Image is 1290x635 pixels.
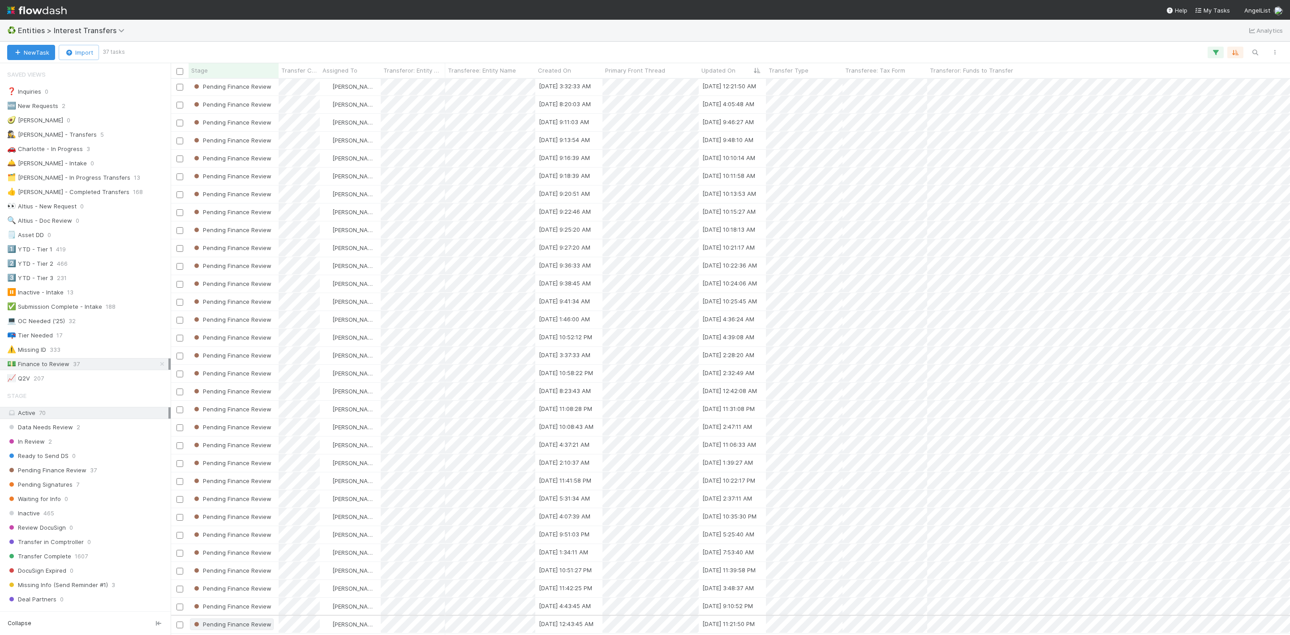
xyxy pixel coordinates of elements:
[702,171,755,180] div: [DATE] 10:11:58 AM
[332,101,378,108] span: [PERSON_NAME]
[192,207,271,216] div: Pending Finance Review
[324,370,331,377] img: avatar_abca0ba5-4208-44dd-8897-90682736f166.png
[192,369,271,378] div: Pending Finance Review
[323,548,376,557] div: [PERSON_NAME]-Gayob
[192,261,271,270] div: Pending Finance Review
[702,261,757,270] div: [DATE] 10:22:36 AM
[176,532,183,539] input: Toggle Row Selected
[176,84,183,91] input: Toggle Row Selected
[539,117,589,126] div: [DATE] 9:11:03 AM
[332,190,378,198] span: [PERSON_NAME]
[702,243,755,252] div: [DATE] 10:21:17 AM
[192,190,271,199] div: Pending Finance Review
[192,530,271,539] div: Pending Finance Review
[702,333,754,341] div: [DATE] 4:39:08 AM
[539,225,591,234] div: [DATE] 9:25:20 AM
[192,512,271,521] div: Pending Finance Review
[702,117,754,126] div: [DATE] 9:46:27 AM
[192,405,271,414] div: Pending Finance Review
[324,603,331,610] img: avatar_abca0ba5-4208-44dd-8897-90682736f166.png
[192,620,271,629] div: Pending Finance Review
[539,404,592,413] div: [DATE] 11:08:28 PM
[324,459,331,467] img: avatar_93b89fca-d03a-423a-b274-3dd03f0a621f.png
[192,388,271,395] span: Pending Finance Review
[192,244,271,251] span: Pending Finance Review
[192,136,271,145] div: Pending Finance Review
[192,208,271,216] span: Pending Finance Review
[702,207,756,216] div: [DATE] 10:15:27 AM
[324,549,331,556] img: avatar_45aa71e2-cea6-4b00-9298-a0421aa61a2d.png
[332,226,378,233] span: [PERSON_NAME]
[7,87,16,95] span: ❓
[332,208,378,216] span: [PERSON_NAME]
[176,586,183,592] input: Toggle Row Selected
[7,115,63,126] div: [PERSON_NAME]
[845,66,905,75] span: Transferee: Tax Form
[702,440,756,449] div: [DATE] 11:06:33 AM
[539,530,589,539] div: [DATE] 9:51:03 PM
[176,317,183,324] input: Toggle Row Selected
[7,26,16,34] span: ♻️
[324,226,331,233] img: avatar_abca0ba5-4208-44dd-8897-90682736f166.png
[702,476,755,485] div: [DATE] 10:22:17 PM
[324,388,331,395] img: avatar_85e0c86c-7619-463d-9044-e681ba95f3b2.png
[539,82,591,91] div: [DATE] 3:32:33 AM
[7,145,16,152] span: 🚗
[176,68,183,75] input: Toggle All Rows Selected
[192,566,271,575] div: Pending Finance Review
[176,604,183,610] input: Toggle Row Selected
[324,155,331,162] img: avatar_abca0ba5-4208-44dd-8897-90682736f166.png
[1195,7,1230,14] span: My Tasks
[7,143,83,155] div: Charlotte - In Progress
[323,190,376,199] div: [PERSON_NAME]
[281,66,318,75] span: Transfer Complexity
[323,297,376,306] div: [PERSON_NAME]
[192,119,271,126] span: Pending Finance Review
[332,585,378,592] span: [PERSON_NAME]
[192,155,271,162] span: Pending Finance Review
[539,458,589,467] div: [DATE] 2:10:37 AM
[332,495,378,502] span: [PERSON_NAME]
[702,422,752,431] div: [DATE] 2:47:11 AM
[605,66,665,75] span: Primary Front Thread
[176,102,183,108] input: Toggle Row Selected
[192,100,271,109] div: Pending Finance Review
[539,619,593,628] div: [DATE] 12:43:45 AM
[59,45,99,60] button: Import
[176,353,183,359] input: Toggle Row Selected
[192,423,271,431] span: Pending Finance Review
[324,262,331,269] img: avatar_abca0ba5-4208-44dd-8897-90682736f166.png
[192,387,271,396] div: Pending Finance Review
[332,173,378,180] span: [PERSON_NAME]
[322,66,357,75] span: Assigned To
[702,153,755,162] div: [DATE] 10:10:14 AM
[539,297,590,306] div: [DATE] 9:41:34 AM
[176,227,183,234] input: Toggle Row Selected
[90,158,94,169] span: 0
[67,115,70,126] span: 0
[323,82,376,91] div: [PERSON_NAME]
[324,280,331,287] img: avatar_abca0ba5-4208-44dd-8897-90682736f166.png
[176,191,183,198] input: Toggle Row Selected
[702,225,755,234] div: [DATE] 10:18:13 AM
[332,316,378,323] span: [PERSON_NAME]
[324,477,331,484] img: avatar_abca0ba5-4208-44dd-8897-90682736f166.png
[332,119,378,126] span: [PERSON_NAME]
[7,188,16,195] span: 👍
[1166,6,1187,15] div: Help
[1195,6,1230,15] a: My Tasks
[539,171,590,180] div: [DATE] 9:18:39 AM
[7,130,16,138] span: 🕵️‍♀️
[702,404,755,413] div: [DATE] 11:31:08 PM
[324,208,331,216] img: avatar_abca0ba5-4208-44dd-8897-90682736f166.png
[332,549,399,556] span: [PERSON_NAME]-Gayob
[323,566,376,575] div: [PERSON_NAME]
[702,458,753,467] div: [DATE] 1:39:27 AM
[323,100,376,109] div: [PERSON_NAME]
[192,190,271,198] span: Pending Finance Review
[323,369,376,378] div: [PERSON_NAME]
[539,189,590,198] div: [DATE] 9:20:51 AM
[539,512,590,521] div: [DATE] 4:07:39 AM
[323,243,376,252] div: [PERSON_NAME]
[539,333,592,341] div: [DATE] 10:52:12 PM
